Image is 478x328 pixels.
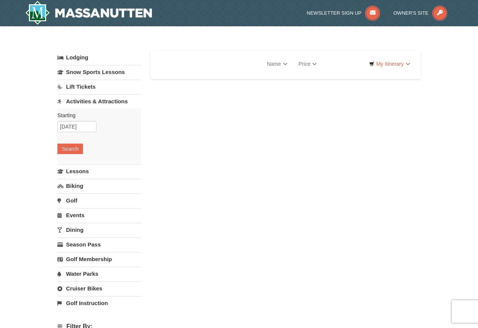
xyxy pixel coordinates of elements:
a: Massanutten Resort [25,1,152,25]
a: Owner's Site [394,10,448,16]
a: Water Parks [57,267,141,281]
a: Golf Membership [57,252,141,266]
a: Newsletter Sign Up [307,10,380,16]
a: Price [293,56,323,71]
a: My Itinerary [364,58,415,70]
a: Lodging [57,51,141,64]
a: Cruiser Bikes [57,281,141,295]
span: Newsletter Sign Up [307,10,362,16]
a: Dining [57,223,141,237]
a: Name [261,56,293,71]
span: Owner's Site [394,10,429,16]
a: Golf Instruction [57,296,141,310]
a: Snow Sports Lessons [57,65,141,79]
a: Season Pass [57,237,141,251]
a: Biking [57,179,141,193]
a: Activities & Attractions [57,94,141,108]
a: Golf [57,193,141,207]
a: Events [57,208,141,222]
a: Lessons [57,164,141,178]
a: Lift Tickets [57,80,141,94]
img: Massanutten Resort Logo [25,1,152,25]
label: Starting [57,112,135,119]
button: Search [57,144,83,154]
